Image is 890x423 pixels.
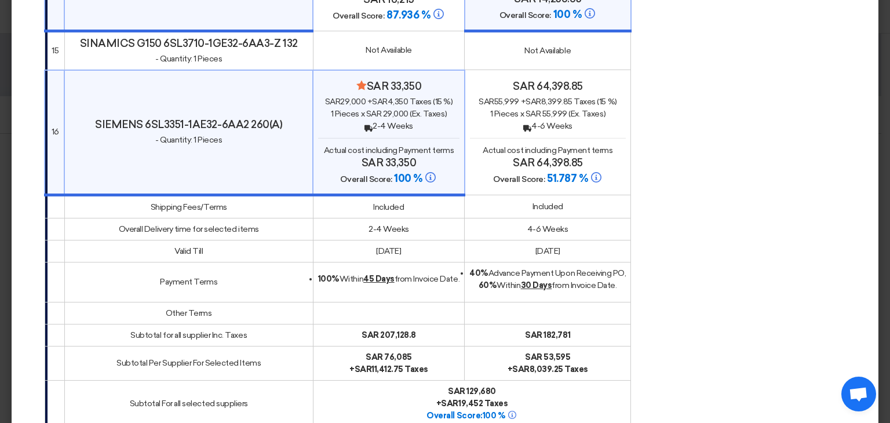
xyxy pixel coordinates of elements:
b: + 19,452 Taxes [436,399,508,409]
strong: 60% [479,280,497,290]
span: Pieces x [335,109,364,119]
span: 1 [490,109,493,119]
h4: SIEMENS 6SL3351-1AE32-6AA2 260(A) [70,118,308,131]
h4: sar 64,398.85 [470,80,626,93]
span: Actual cost including Payment terms [483,145,612,155]
td: Other Terms [64,302,313,324]
span: 100 % [394,172,422,185]
div: 29,000 + 4,350 Taxes (15 %) [318,96,459,108]
span: Overall Score: [426,411,482,421]
h4: sar 33,350 [318,156,459,169]
b: + 8,039.25 Taxes [508,364,588,374]
b: sar 53,595 [525,352,570,362]
td: Shipping Fees/Terms [64,195,313,218]
span: - Quantity: 1 Pieces [155,54,222,64]
div: 4-6 Weeks [470,120,626,132]
span: Advance Payment Upon Receiving PO, [469,268,626,278]
span: 100 % [553,8,582,21]
span: Pieces x [494,109,524,119]
span: Overall Score: [493,174,545,184]
span: (Ex. Taxes) [410,109,447,119]
strong: 40% [469,268,488,278]
b: sar 76,085 [366,352,411,362]
td: 4-6 Weeks [465,218,631,240]
div: Not Available [469,45,626,57]
span: Actual cost including Payment terms [324,145,454,155]
div: Included [318,201,459,213]
u: 45 Days [363,274,395,284]
span: Overall Score: [499,10,551,20]
td: Subtotal for all supplier Inc. Taxes [64,324,313,346]
div: Not Available [318,44,459,56]
span: sar [325,97,341,107]
td: Payment Terms [64,262,313,302]
div: 55,999 + 8,399.85 Taxes (15 %) [470,96,626,108]
span: sar [441,399,458,409]
span: Within from Invoice Date. [479,280,617,290]
b: + 11,412.75 Taxes [349,364,428,374]
span: sar 29,000 [366,109,408,119]
div: Open chat [841,377,876,411]
h4: sar 33,350 [318,80,459,93]
h4: sar 64,398.85 [470,156,626,169]
span: - Quantity: 1 Pieces [155,135,222,145]
div: Included [469,200,626,213]
b: sar 207,128.8 [362,330,416,340]
span: Within from Invoice Date. [318,274,459,284]
td: Valid Till [64,240,313,262]
td: [DATE] [313,240,464,262]
u: 30 Days [521,280,552,290]
span: sar [479,97,494,107]
td: Subtotal Per Supplier For Selected Items [64,346,313,380]
div: 2-4 Weeks [318,120,459,132]
span: 51.787 % [547,172,588,185]
span: 87.936 % [386,9,430,21]
span: sar 55,999 [526,109,567,119]
b: sar 129,680 [448,386,496,396]
td: 2-4 Weeks [313,218,464,240]
td: Overall Delivery time for selected items [64,218,313,240]
span: Overall Score: [333,11,384,21]
td: 16 [45,70,64,195]
td: 15 [45,31,64,70]
td: [DATE] [465,240,631,262]
span: (Ex. Taxes) [568,109,606,119]
span: sar [355,364,372,374]
b: sar 182,781 [525,330,570,340]
b: 100 % [426,411,517,421]
strong: 100% [318,274,340,284]
span: Overall Score: [340,174,392,184]
span: sar [372,97,388,107]
span: 1 [331,109,334,119]
h4: SINAMICS G150 6SL3710-1GE32-6AA3-Z 132 [70,37,308,50]
span: sar [526,97,541,107]
span: sar [512,364,530,374]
